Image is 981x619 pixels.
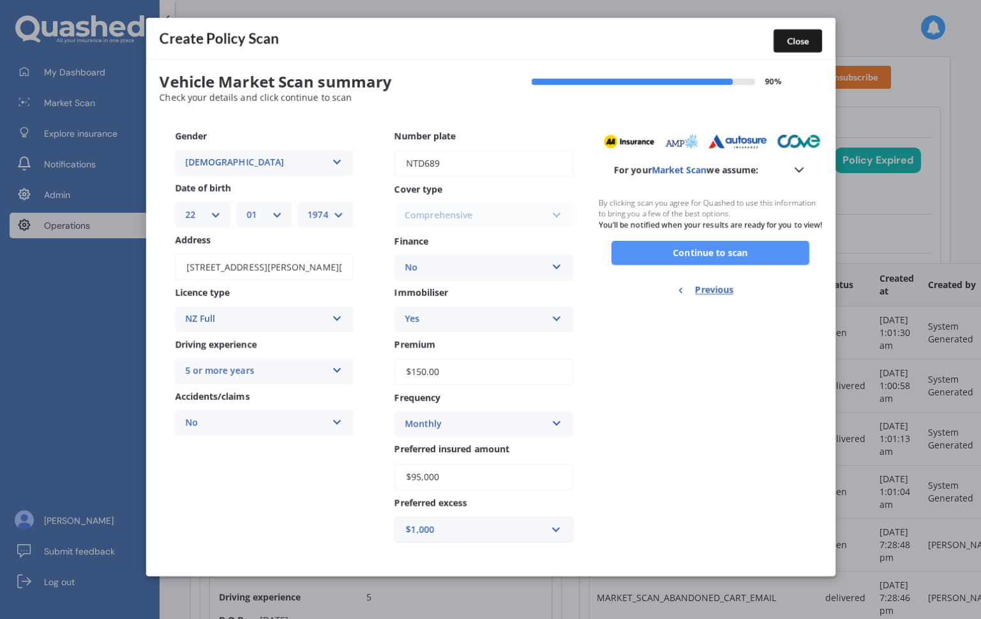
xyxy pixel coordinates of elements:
[394,287,448,299] span: Immobiliser
[708,134,767,149] img: autosure_sm.webp
[175,287,230,299] span: Licence type
[175,234,211,246] span: Address
[175,130,207,142] span: Gender
[185,363,327,379] div: 5 or more years
[185,415,327,431] div: No
[185,312,327,327] div: NZ Full
[405,260,546,275] div: No
[663,134,698,149] img: amp_sm.png
[611,241,809,265] button: Continue to scan
[603,134,654,149] img: aa_sm.webp
[406,523,546,537] div: $1,000
[185,155,327,171] div: [DEMOGRAPHIC_DATA]
[405,312,546,327] div: Yes
[394,443,509,455] span: Preferred insured amount
[175,339,257,351] span: Driving experience
[599,188,822,240] div: By clicking scan you agree for Quashed to use this information to bring you a few of the best opt...
[394,183,442,195] span: Cover type
[394,130,456,142] span: Number plate
[652,164,707,176] span: Market Scan
[394,496,467,508] span: Preferred excess
[394,235,428,247] span: Finance
[146,18,835,59] div: Create Policy Scan
[765,77,781,86] span: 90 %
[695,280,733,300] span: Previous
[405,416,546,432] div: Monthly
[777,134,821,149] img: cove_sm.webp
[614,164,758,176] b: For your we assume:
[599,219,822,230] b: You’ll be notified when your results are ready for you to view!
[394,339,435,351] span: Premium
[394,358,573,385] input: Enter premium
[774,29,822,52] button: Close
[175,390,250,402] span: Accidents/claims
[175,182,231,194] span: Date of birth
[394,392,440,404] span: Frequency
[160,73,491,91] span: Vehicle Market Scan summary
[160,91,352,103] span: Check your details and click continue to scan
